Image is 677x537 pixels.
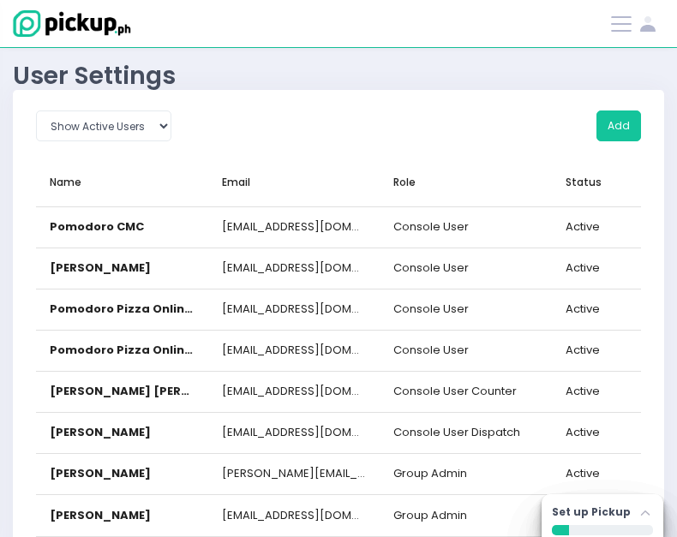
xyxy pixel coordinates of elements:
[566,218,600,236] div: Active
[50,342,195,359] div: Pomodoro Pizza Online Store
[4,8,133,40] img: logo
[50,383,195,400] div: [PERSON_NAME] [PERSON_NAME]
[393,383,517,399] span: console user counter
[566,260,600,277] div: Active
[50,177,81,188] div: Name
[393,301,469,317] span: console user
[50,465,151,482] div: [PERSON_NAME]
[566,342,600,359] div: Active
[393,465,467,481] span: group admin
[222,424,367,441] div: [EMAIL_ADDRESS][DOMAIN_NAME]
[566,177,602,188] div: Status
[393,177,416,188] div: Role
[50,301,195,318] div: Pomodoro Pizza Online Store
[552,504,631,520] label: Set up Pickup
[50,424,151,441] div: [PERSON_NAME]
[222,301,367,318] div: [EMAIL_ADDRESS][DOMAIN_NAME]
[50,218,144,236] div: Pomodoro CMC
[393,260,469,276] span: console user
[222,465,367,482] div: [PERSON_NAME][EMAIL_ADDRESS][DOMAIN_NAME]
[50,260,151,277] div: [PERSON_NAME]
[222,218,367,236] div: [EMAIL_ADDRESS][DOMAIN_NAME]
[222,260,367,277] div: [EMAIL_ADDRESS][DOMAIN_NAME]
[222,342,367,359] div: [EMAIL_ADDRESS][DOMAIN_NAME]
[13,61,664,90] div: User Settings
[566,465,600,482] div: Active
[596,110,641,141] button: Add
[393,424,520,440] span: console user dispatch
[566,383,600,400] div: Active
[222,507,367,524] div: [EMAIL_ADDRESS][DOMAIN_NAME]
[222,177,250,188] div: Email
[393,218,469,235] span: console user
[50,507,151,524] div: [PERSON_NAME]
[393,507,467,523] span: group admin
[566,301,600,318] div: Active
[222,383,367,400] div: [EMAIL_ADDRESS][DOMAIN_NAME]
[566,424,600,441] div: Active
[393,342,469,358] span: console user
